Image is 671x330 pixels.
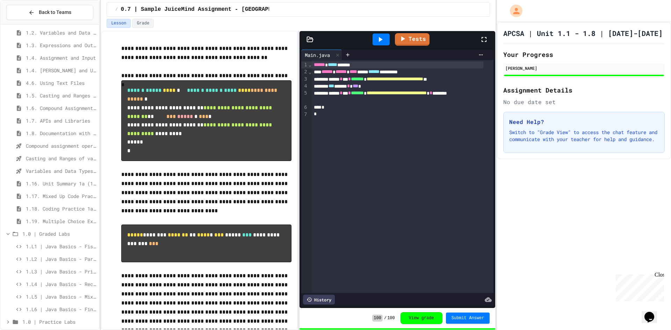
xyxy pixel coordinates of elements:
[39,9,71,16] span: Back to Teams
[26,306,96,313] span: 1.L6 | Java Basics - Final Calculator Lab
[505,65,663,71] div: [PERSON_NAME]
[26,205,96,212] span: 1.18. Coding Practice 1a (1.1-1.6)
[301,51,333,59] div: Main.java
[26,293,96,300] span: 1.L5 | Java Basics - Mixed Number Lab
[401,312,442,324] button: View grade
[22,230,96,237] span: 1.0 | Graded Labs
[6,5,93,20] button: Back to Teams
[446,313,490,324] button: Submit Answer
[301,104,308,111] div: 6
[308,69,312,75] span: Fold line
[132,19,154,28] button: Grade
[301,90,308,104] div: 5
[308,62,312,67] span: Fold line
[26,42,96,49] span: 1.3. Expressions and Output [New]
[26,243,96,250] span: 1.L1 | Java Basics - Fish Lab
[452,315,484,321] span: Submit Answer
[301,50,342,60] div: Main.java
[26,268,96,275] span: 1.L3 | Java Basics - Printing Code Lab
[26,167,96,175] span: Variables and Data Types - Quiz
[301,76,308,83] div: 3
[26,67,96,74] span: 1.4. [PERSON_NAME] and User Input
[509,118,659,126] h3: Need Help?
[26,92,96,99] span: 1.5. Casting and Ranges of Values
[503,28,663,38] h1: APCSA | Unit 1.1 - 1.8 | [DATE]-[DATE]
[642,302,664,323] iframe: chat widget
[503,85,665,95] h2: Assignment Details
[26,255,96,263] span: 1.L2 | Java Basics - Paragraphs Lab
[107,19,131,28] button: Lesson
[115,7,118,12] span: /
[301,83,308,90] div: 4
[26,54,96,61] span: 1.4. Assignment and Input
[509,129,659,143] p: Switch to "Grade View" to access the chat feature and communicate with your teacher for help and ...
[372,315,383,322] span: 100
[613,272,664,301] iframe: chat widget
[395,33,430,46] a: Tests
[26,142,96,149] span: Compound assignment operators - Quiz
[387,315,395,321] span: 100
[301,111,308,118] div: 7
[3,3,48,44] div: Chat with us now!Close
[503,98,665,106] div: No due date set
[26,130,96,137] span: 1.8. Documentation with Comments and Preconditions
[26,104,96,112] span: 1.6. Compound Assignment Operators
[26,79,96,87] span: 4.6. Using Text Files
[301,68,308,75] div: 2
[303,295,335,305] div: History
[503,3,524,19] div: My Account
[26,280,96,288] span: 1.L4 | Java Basics - Rectangle Lab
[301,61,308,68] div: 1
[26,218,96,225] span: 1.19. Multiple Choice Exercises for Unit 1a (1.1-1.6)
[26,117,96,124] span: 1.7. APIs and Libraries
[22,318,96,325] span: 1.0 | Practice Labs
[121,5,298,14] span: 0.7 | Sample JuiceMind Assignment - [GEOGRAPHIC_DATA]
[503,50,665,59] h2: Your Progress
[26,192,96,200] span: 1.17. Mixed Up Code Practice 1.1-1.6
[384,315,387,321] span: /
[26,155,96,162] span: Casting and Ranges of variables - Quiz
[26,180,96,187] span: 1.16. Unit Summary 1a (1.1-1.6)
[26,29,96,36] span: 1.2. Variables and Data Types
